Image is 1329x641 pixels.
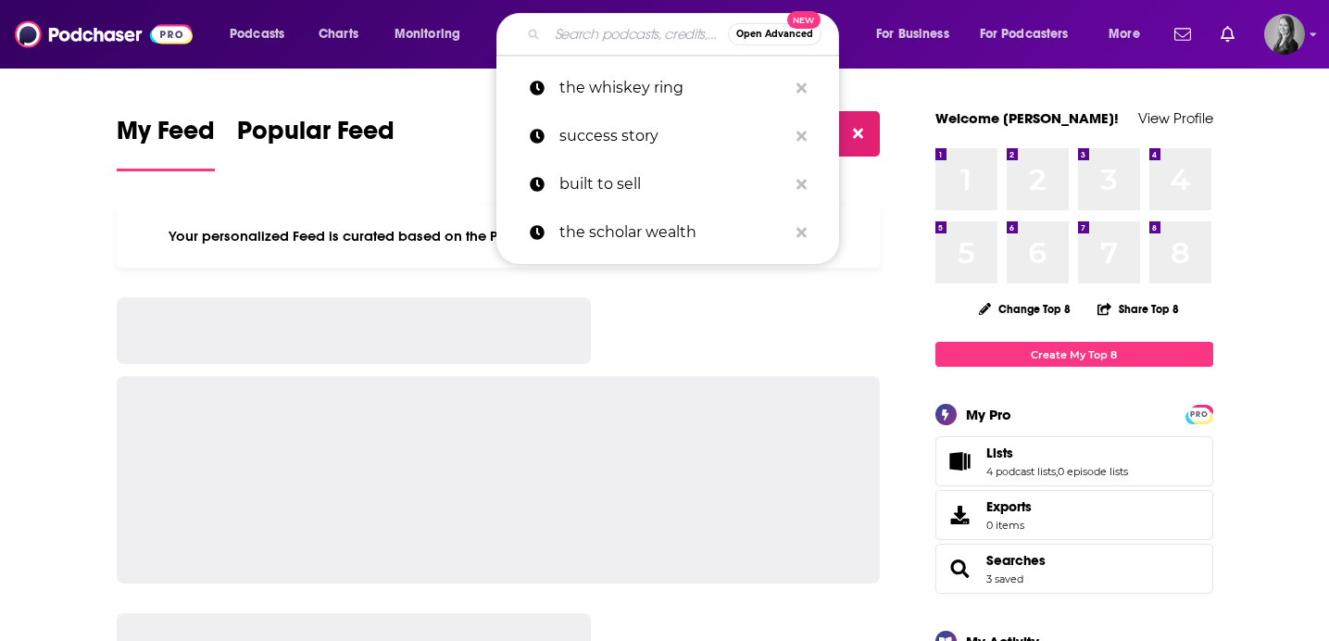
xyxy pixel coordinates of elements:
span: Searches [935,544,1213,594]
img: Podchaser - Follow, Share and Rate Podcasts [15,17,193,52]
a: Searches [986,552,1046,569]
div: Search podcasts, credits, & more... [514,13,857,56]
p: built to sell [559,160,787,208]
span: 0 items [986,519,1032,532]
span: Lists [935,436,1213,486]
a: Welcome [PERSON_NAME]! [935,109,1119,127]
span: Popular Feed [237,115,395,157]
div: Your personalized Feed is curated based on the Podcasts, Creators, Users, and Lists that you Follow. [117,205,881,268]
a: success story [496,112,839,160]
span: Lists [986,445,1013,461]
span: Exports [986,498,1032,515]
a: Create My Top 8 [935,342,1213,367]
a: the whiskey ring [496,64,839,112]
span: Open Advanced [736,30,813,39]
button: open menu [217,19,308,49]
span: Monitoring [395,21,460,47]
button: Change Top 8 [968,297,1083,320]
span: Exports [942,502,979,528]
span: PRO [1188,408,1210,421]
div: My Pro [966,406,1011,423]
button: open menu [863,19,972,49]
a: View Profile [1138,109,1213,127]
a: Lists [986,445,1128,461]
span: For Podcasters [980,21,1069,47]
span: For Business [876,21,949,47]
span: Logged in as katieTBG [1264,14,1305,55]
a: Lists [942,448,979,474]
a: Show notifications dropdown [1167,19,1198,50]
a: 4 podcast lists [986,465,1056,478]
span: Charts [319,21,358,47]
button: Open AdvancedNew [728,23,821,45]
a: built to sell [496,160,839,208]
a: Exports [935,490,1213,540]
input: Search podcasts, credits, & more... [547,19,728,49]
span: More [1109,21,1140,47]
button: open menu [382,19,484,49]
img: User Profile [1264,14,1305,55]
a: Popular Feed [237,115,395,171]
a: PRO [1188,407,1210,421]
a: Searches [942,556,979,582]
a: My Feed [117,115,215,171]
button: open menu [1096,19,1163,49]
p: success story [559,112,787,160]
button: Share Top 8 [1097,291,1180,327]
a: 0 episode lists [1058,465,1128,478]
button: open menu [968,19,1096,49]
span: My Feed [117,115,215,157]
p: the scholar wealth [559,208,787,257]
button: Show profile menu [1264,14,1305,55]
p: the whiskey ring [559,64,787,112]
a: the scholar wealth [496,208,839,257]
span: New [787,11,821,29]
a: 3 saved [986,572,1023,585]
a: Show notifications dropdown [1213,19,1242,50]
span: , [1056,465,1058,478]
span: Podcasts [230,21,284,47]
a: Charts [307,19,370,49]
